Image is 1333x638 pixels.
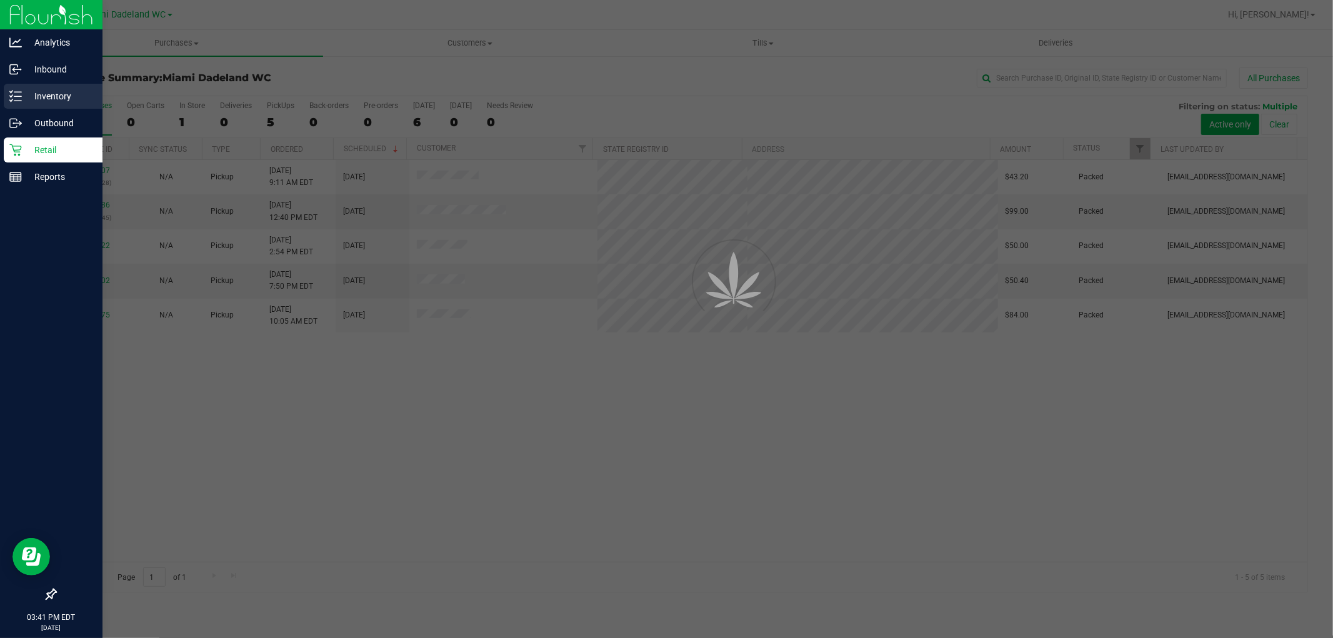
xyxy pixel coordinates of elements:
[22,169,97,184] p: Reports
[9,117,22,129] inline-svg: Outbound
[9,63,22,76] inline-svg: Inbound
[9,90,22,102] inline-svg: Inventory
[6,623,97,632] p: [DATE]
[9,144,22,156] inline-svg: Retail
[22,116,97,131] p: Outbound
[12,538,50,576] iframe: Resource center
[22,89,97,104] p: Inventory
[6,612,97,623] p: 03:41 PM EDT
[22,142,97,157] p: Retail
[22,62,97,77] p: Inbound
[22,35,97,50] p: Analytics
[9,36,22,49] inline-svg: Analytics
[9,171,22,183] inline-svg: Reports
